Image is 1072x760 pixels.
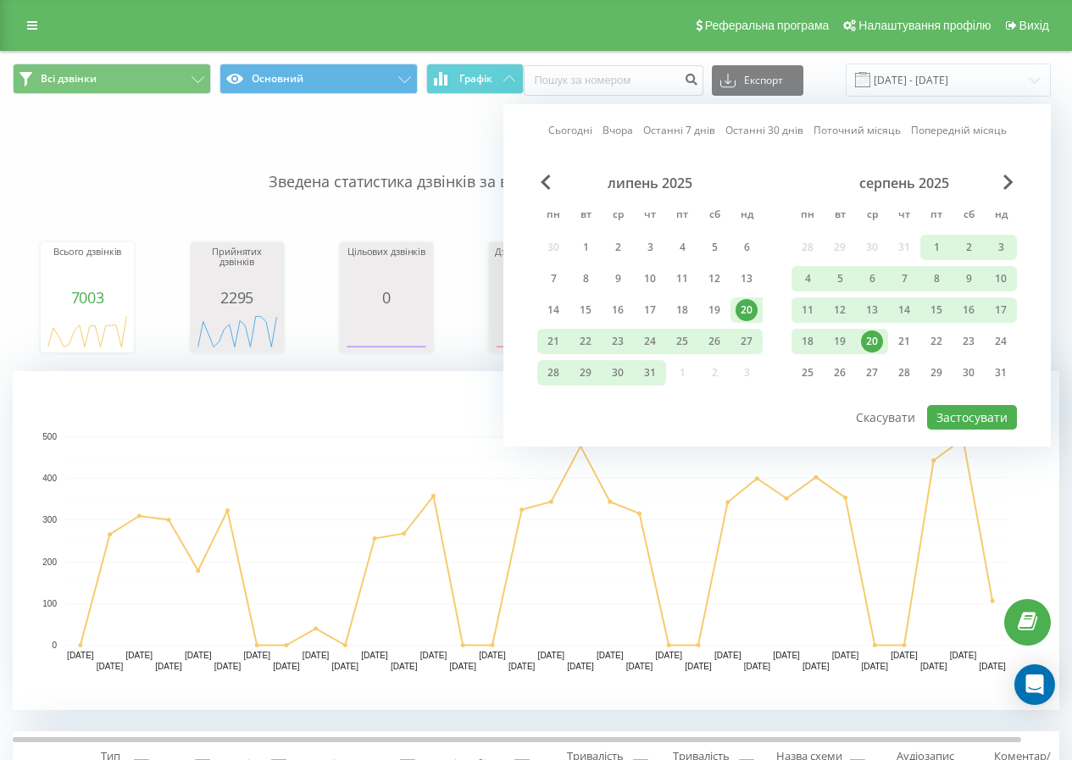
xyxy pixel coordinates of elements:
text: [DATE] [655,651,682,660]
svg: A chart. [493,306,578,357]
text: [DATE] [67,651,94,660]
div: 31 [990,362,1012,384]
div: 23 [607,330,629,352]
text: 400 [42,474,57,483]
div: ср 9 лип 2025 р. [602,266,634,291]
abbr: неділя [988,203,1014,229]
div: 10 [639,268,661,290]
div: ср 6 серп 2025 р. [856,266,888,291]
div: 15 [925,299,947,321]
a: Вчора [603,122,633,138]
div: ср 27 серп 2025 р. [856,360,888,386]
div: пт 4 лип 2025 р. [666,235,698,260]
button: Графік [426,64,524,94]
button: Застосувати [927,405,1017,430]
span: Налаштування профілю [858,19,991,32]
div: пн 7 лип 2025 р. [537,266,569,291]
div: Прийнятих дзвінків [195,247,280,289]
div: пн 4 серп 2025 р. [792,266,824,291]
div: вт 22 лип 2025 р. [569,329,602,354]
div: чт 7 серп 2025 р. [888,266,920,291]
a: Поточний місяць [814,122,901,138]
div: Open Intercom Messenger [1014,664,1055,705]
div: вт 19 серп 2025 р. [824,329,856,354]
div: пн 25 серп 2025 р. [792,360,824,386]
text: [DATE] [508,662,536,671]
text: [DATE] [303,651,330,660]
text: [DATE] [273,662,300,671]
div: пт 1 серп 2025 р. [920,235,953,260]
div: Цільових дзвінків [344,247,429,289]
abbr: вівторок [827,203,853,229]
div: ср 23 лип 2025 р. [602,329,634,354]
text: [DATE] [773,651,800,660]
abbr: понеділок [541,203,566,229]
div: чт 10 лип 2025 р. [634,266,666,291]
div: чт 31 лип 2025 р. [634,360,666,386]
abbr: п’ятниця [669,203,695,229]
div: липень 2025 [537,175,763,191]
div: 8 [925,268,947,290]
div: 21 [893,330,915,352]
div: 19 [829,330,851,352]
div: 5 [829,268,851,290]
abbr: понеділок [795,203,820,229]
div: 12 [829,299,851,321]
div: вт 8 лип 2025 р. [569,266,602,291]
div: Дзвонили вперше [493,247,578,289]
div: 2 [958,236,980,258]
button: Експорт [712,65,803,96]
text: [DATE] [243,651,270,660]
text: 100 [42,599,57,608]
div: вт 15 лип 2025 р. [569,297,602,323]
text: [DATE] [185,651,212,660]
div: чт 21 серп 2025 р. [888,329,920,354]
abbr: субота [956,203,981,229]
svg: A chart. [195,306,280,357]
span: Всі дзвінки [41,72,97,86]
span: Реферальна програма [705,19,830,32]
text: [DATE] [214,662,242,671]
div: чт 3 лип 2025 р. [634,235,666,260]
svg: A chart. [45,306,130,357]
div: 4 [671,236,693,258]
div: сб 23 серп 2025 р. [953,329,985,354]
div: 27 [861,362,883,384]
div: нд 31 серп 2025 р. [985,360,1017,386]
div: сб 26 лип 2025 р. [698,329,730,354]
div: 9 [958,268,980,290]
div: 24 [639,330,661,352]
div: 2295 [195,289,280,306]
div: 1 [575,236,597,258]
div: чт 17 лип 2025 р. [634,297,666,323]
div: вт 5 серп 2025 р. [824,266,856,291]
div: пт 29 серп 2025 р. [920,360,953,386]
abbr: вівторок [573,203,598,229]
div: вт 12 серп 2025 р. [824,297,856,323]
div: 29 [925,362,947,384]
div: 26 [703,330,725,352]
div: 0 [344,289,429,306]
text: [DATE] [862,662,889,671]
text: [DATE] [803,662,830,671]
div: 13 [736,268,758,290]
div: пт 25 лип 2025 р. [666,329,698,354]
div: чт 24 лип 2025 р. [634,329,666,354]
div: Всього дзвінків [45,247,130,289]
div: 15 [575,299,597,321]
div: 6 [736,236,758,258]
abbr: п’ятниця [924,203,949,229]
text: [DATE] [744,662,771,671]
div: 28 [893,362,915,384]
div: нд 6 лип 2025 р. [730,235,763,260]
div: 3 [990,236,1012,258]
text: [DATE] [685,662,712,671]
div: ср 16 лип 2025 р. [602,297,634,323]
div: пт 18 лип 2025 р. [666,297,698,323]
div: 13 [861,299,883,321]
div: 16 [958,299,980,321]
div: 7003 [45,289,130,306]
div: 12 [703,268,725,290]
text: [DATE] [714,651,742,660]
